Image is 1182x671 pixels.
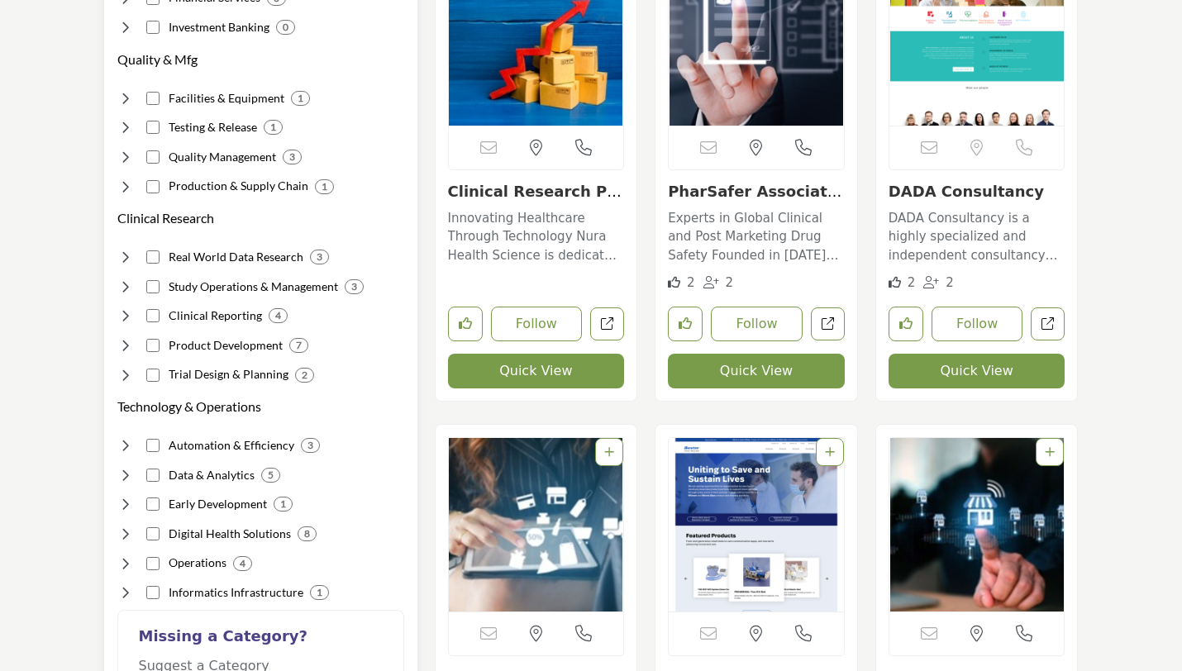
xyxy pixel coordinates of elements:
button: Quick View [448,354,625,388]
div: 3 Results For Real World Data Research [310,250,329,264]
input: Select Investment Banking checkbox [146,21,160,34]
h4: Clinical Reporting: Publishing results and conclusions from clinical studies. [169,307,262,324]
h3: PharSafer Associates Ltd [668,183,845,201]
a: DADA Consultancy [889,183,1044,200]
h4: Data & Analytics: Collecting, organizing and analyzing healthcare data. [169,467,255,483]
div: 1 Results For Production & Supply Chain [315,179,334,194]
h4: Facilities & Equipment: Maintaining physical plants and machine operations. [169,90,284,107]
img: Quest Diagnostics [449,438,624,612]
div: 4 Results For Clinical Reporting [269,308,288,323]
h4: Testing & Release: Analyzing acceptability of materials, stability and final drug product batches. [169,119,257,136]
div: 0 Results For Investment Banking [276,20,295,35]
h2: Missing a Category? [139,627,383,657]
h4: Informatics Infrastructure: Foundational technology systems enabling operations. [169,584,303,601]
span: 2 [687,275,695,290]
h3: DADA Consultancy [889,183,1065,201]
i: Likes [668,276,680,288]
div: 2 Results For Trial Design & Planning [295,368,314,383]
button: Like listing [668,307,703,341]
div: 1 Results For Informatics Infrastructure [310,585,329,600]
b: 4 [240,558,245,569]
b: 4 [275,310,281,321]
h4: Quality Management: Governance ensuring adherence to quality guidelines. [169,149,276,165]
a: Experts in Global Clinical and Post Marketing Drug Safety Founded in [DATE] by [PERSON_NAME], Pha... [668,205,845,265]
b: 3 [317,251,322,263]
b: 3 [351,281,357,293]
h4: Trial Design & Planning: Designing robust clinical study protocols and analysis plans. [169,366,288,383]
a: Open pharsafer-associates-ltd in new tab [811,307,845,341]
a: Innovating Healthcare Through Technology Nura Health Science is dedicated to leveraging advanced ... [448,205,625,265]
h4: Early Development: Planning and supporting startup clinical initiatives. [169,496,267,512]
a: Add To List [1045,445,1055,459]
b: 1 [298,93,303,104]
button: Clinical Research [117,208,214,228]
a: Open Listing in new tab [449,438,624,612]
div: 1 Results For Testing & Release [264,120,283,135]
a: DADA Consultancy is a highly specialized and independent consultancy agency in international regu... [889,205,1065,265]
div: 3 Results For Quality Management [283,150,302,164]
button: Follow [932,307,1023,341]
i: Likes [889,276,901,288]
h4: Automation & Efficiency: Optimizing operations through automated systems and processes. [169,437,294,454]
b: 1 [317,587,322,598]
input: Select Quality Management checkbox [146,150,160,164]
button: Technology & Operations [117,397,261,416]
b: 3 [289,151,295,163]
button: Quick View [668,354,845,388]
input: Select Digital Health Solutions checkbox [146,527,160,540]
input: Select Production & Supply Chain checkbox [146,180,160,193]
button: Quick View [889,354,1065,388]
a: Open Listing in new tab [669,438,844,612]
a: Clinical Research Pr... [448,183,622,218]
p: DADA Consultancy is a highly specialized and independent consultancy agency in international regu... [889,209,1065,265]
h4: Product Development: Developing and producing investigational drug formulations. [169,337,283,354]
h4: Operations: Departmental and organizational operations and management. [169,554,226,571]
span: 2 [726,275,734,290]
b: 2 [302,369,307,381]
button: Like listing [889,307,923,341]
b: 8 [304,528,310,540]
button: Follow [491,307,583,341]
input: Select Clinical Reporting checkbox [146,309,160,322]
p: Innovating Healthcare Through Technology Nura Health Science is dedicated to leveraging advanced ... [448,209,625,265]
img: Advarra [889,438,1065,612]
input: Select Automation & Efficiency checkbox [146,439,160,452]
button: Quality & Mfg [117,50,198,69]
b: 1 [270,121,276,133]
p: Experts in Global Clinical and Post Marketing Drug Safety Founded in [DATE] by [PERSON_NAME], Pha... [668,209,845,265]
b: 7 [296,340,302,351]
span: 2 [908,275,916,290]
h3: Clinical Research Professional Services, LLC [448,183,625,201]
div: 5 Results For Data & Analytics [261,468,280,483]
input: Select Study Operations & Management checkbox [146,280,160,293]
div: 3 Results For Study Operations & Management [345,279,364,294]
b: 5 [268,469,274,481]
div: 3 Results For Automation & Efficiency [301,438,320,453]
input: Select Facilities & Equipment checkbox [146,92,160,105]
h4: Production & Supply Chain: Manufacturing, packaging and distributing drug supply. [169,178,308,194]
a: Open Listing in new tab [889,438,1065,612]
input: Select Data & Analytics checkbox [146,469,160,482]
h4: Study Operations & Management: Conducting and overseeing clinical studies. [169,278,338,295]
span: 2 [946,275,954,290]
div: 8 Results For Digital Health Solutions [298,526,317,541]
a: PharSafer Associates... [668,183,841,218]
button: Follow [711,307,803,341]
div: 7 Results For Product Development [289,338,308,353]
input: Select Trial Design & Planning checkbox [146,369,160,382]
input: Select Product Development checkbox [146,339,160,352]
b: 1 [280,498,286,510]
input: Select Testing & Release checkbox [146,121,160,134]
input: Select Operations checkbox [146,557,160,570]
a: Add To List [825,445,835,459]
a: Add To List [604,445,614,459]
input: Select Informatics Infrastructure checkbox [146,586,160,599]
b: 0 [283,21,288,33]
a: Open dada-consultancy in new tab [1031,307,1065,341]
img: Welch Allyn [669,438,844,612]
b: 3 [307,440,313,451]
div: 1 Results For Early Development [274,497,293,512]
h4: Real World Data Research: Deriving insights from analyzing real-world data. [169,249,303,265]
